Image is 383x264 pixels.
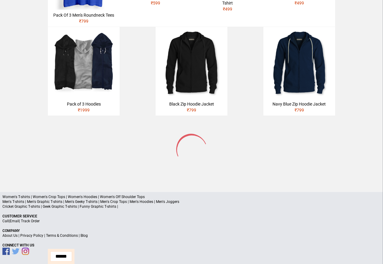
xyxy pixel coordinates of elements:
span: ₹ 499 [223,7,232,11]
a: Privacy Policy [20,233,43,238]
p: | | [2,219,381,223]
p: Company [2,228,381,233]
a: Email [10,219,19,223]
span: ₹ 1999 [78,108,90,112]
p: Men's T-shirts | Men's Graphic T-shirts | Men's Geeky T-shirts | Men's Crop Tops | Men's Hoodies ... [2,199,381,204]
p: Cricket Graphic T-shirts | Geek Graphic T-shirts | Funny Graphic T-shirts | [2,204,381,209]
span: ₹ 499 [295,1,304,5]
a: Call [2,219,9,223]
img: hoodie-pack-1.jpg [48,27,120,99]
img: BlackZipHoodie.jpg [156,27,227,99]
a: Terms & Conditions [46,233,78,238]
p: | | | [2,233,381,238]
a: About Us [2,233,18,238]
p: Customer Service [2,214,381,219]
span: ₹ 799 [295,108,304,112]
a: Blog [81,233,88,238]
div: Black Zip Hoodie Jacket [158,101,225,107]
div: Pack of 3 Hoodies [50,101,117,107]
div: Navy Blue Zip Hoodie Jacket [266,101,333,107]
span: ₹ 799 [79,19,88,24]
a: Navy Blue Zip Hoodie Jacket₹799 [263,27,335,116]
span: ₹ 799 [187,108,196,112]
span: ₹ 599 [151,1,160,5]
p: Connect With Us [2,243,381,248]
a: Black Zip Hoodie Jacket₹799 [156,27,227,116]
img: NavyBlueZipHoodie.jpg [263,27,335,99]
a: Track Order [21,219,40,223]
p: Women's T-shirts | Women's Crop Tops | Women's Hoodies | Women's Off Shoulder Tops [2,194,381,199]
div: Pack Of 3 Men's Roundneck Tees [50,12,117,18]
a: Pack of 3 Hoodies₹1999 [48,27,120,116]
